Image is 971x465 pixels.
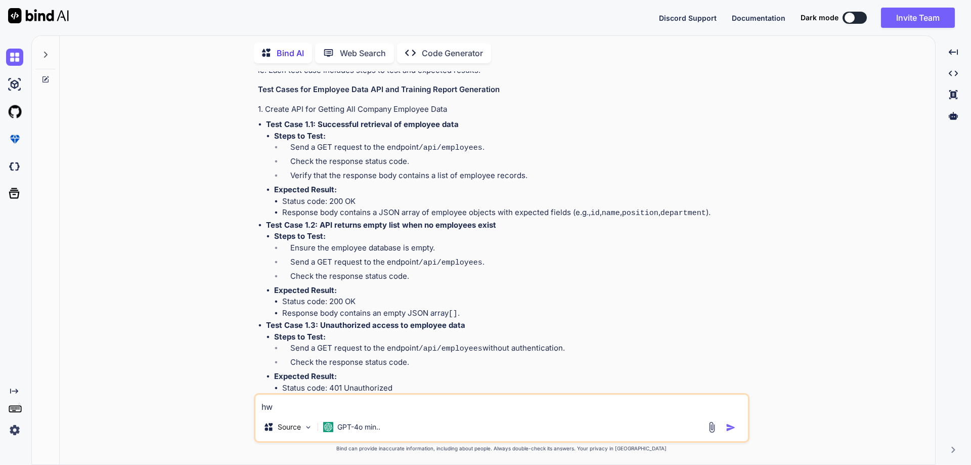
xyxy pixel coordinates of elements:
[282,296,747,308] li: Status code: 200 OK
[881,8,955,28] button: Invite Team
[266,119,459,129] strong: Test Case 1.1: Successful retrieval of employee data
[337,422,380,432] p: GPT-4o min..
[6,158,23,175] img: darkCloudIdeIcon
[6,76,23,93] img: ai-studio
[449,310,458,318] code: []
[6,421,23,439] img: settings
[801,13,838,23] span: Dark mode
[659,14,717,22] span: Discord Support
[266,220,496,230] strong: Test Case 1.2: API returns empty list when no employees exist
[6,131,23,148] img: premium
[6,49,23,66] img: chat
[258,84,747,96] h3: Test Cases for Employee Data API and Training Report Generation
[266,320,465,330] strong: Test Case 1.3: Unauthorized access to employee data
[282,383,747,394] li: Status code: 401 Unauthorized
[602,209,620,218] code: name
[277,47,304,59] p: Bind AI
[726,422,736,433] img: icon
[282,142,747,156] li: Send a GET request to the endpoint .
[254,445,749,452] p: Bind can provide inaccurate information, including about people. Always double-check its answers....
[282,257,747,271] li: Send a GET request to the endpoint .
[274,131,326,141] strong: Steps to Test:
[274,285,337,295] strong: Expected Result:
[591,209,600,218] code: id
[660,209,706,218] code: department
[340,47,386,59] p: Web Search
[274,371,337,381] strong: Expected Result:
[8,8,69,23] img: Bind AI
[323,422,333,432] img: GPT-4o mini
[282,156,747,170] li: Check the response status code.
[282,196,747,207] li: Status code: 200 OK
[282,343,747,357] li: Send a GET request to the endpoint without authentication.
[659,13,717,23] button: Discord Support
[282,170,747,184] li: Verify that the response body contains a list of employee records.
[274,185,337,194] strong: Expected Result:
[255,395,748,413] textarea: hw
[282,207,747,220] li: Response body contains a JSON array of employee objects with expected fields (e.g., , , , ).
[732,14,785,22] span: Documentation
[6,103,23,120] img: githubLight
[274,231,326,241] strong: Steps to Test:
[622,209,658,218] code: position
[304,423,313,432] img: Pick Models
[274,332,326,342] strong: Steps to Test:
[282,357,747,371] li: Check the response status code.
[419,345,482,353] code: /api/employees
[419,259,482,267] code: /api/employees
[282,308,747,320] li: Response body contains an empty JSON array .
[732,13,785,23] button: Documentation
[706,421,718,433] img: attachment
[278,422,301,432] p: Source
[422,47,483,59] p: Code Generator
[282,242,747,257] li: Ensure the employee database is empty.
[258,104,747,115] h4: 1. Create API for Getting All Company Employee Data
[282,271,747,285] li: Check the response status code.
[419,144,482,152] code: /api/employees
